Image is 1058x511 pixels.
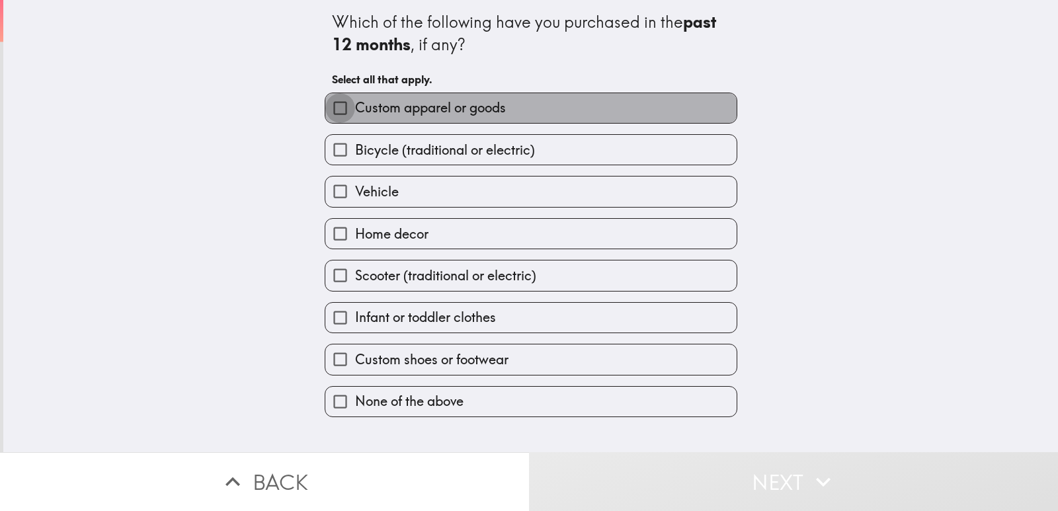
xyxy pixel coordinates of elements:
button: Custom apparel or goods [325,93,737,123]
span: Infant or toddler clothes [355,308,496,327]
span: None of the above [355,392,464,411]
span: Bicycle (traditional or electric) [355,141,535,159]
span: Custom apparel or goods [355,98,506,117]
h6: Select all that apply. [332,72,730,87]
button: Home decor [325,219,737,249]
button: Infant or toddler clothes [325,303,737,333]
span: Home decor [355,225,428,243]
button: Scooter (traditional or electric) [325,260,737,290]
button: Bicycle (traditional or electric) [325,135,737,165]
span: Custom shoes or footwear [355,350,509,369]
span: Vehicle [355,182,399,201]
div: Which of the following have you purchased in the , if any? [332,11,730,56]
button: Next [529,452,1058,511]
button: Custom shoes or footwear [325,344,737,374]
span: Scooter (traditional or electric) [355,266,536,285]
button: None of the above [325,387,737,416]
button: Vehicle [325,177,737,206]
b: past 12 months [332,12,720,54]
